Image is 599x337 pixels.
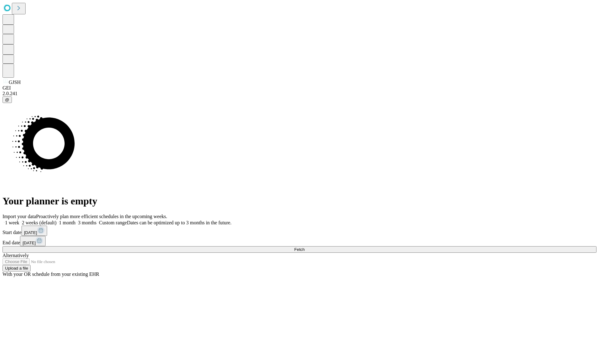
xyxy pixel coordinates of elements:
span: Import your data [2,214,36,219]
div: Start date [2,226,597,236]
span: @ [5,97,9,102]
span: Custom range [99,220,127,225]
span: GJSH [9,80,21,85]
button: Upload a file [2,265,31,271]
div: 2.0.241 [2,91,597,96]
span: Fetch [294,247,304,252]
span: 3 months [78,220,96,225]
span: 1 week [5,220,19,225]
span: With your OR schedule from your existing EHR [2,271,99,277]
span: 2 weeks (default) [22,220,56,225]
span: [DATE] [22,241,36,245]
span: Dates can be optimized up to 3 months in the future. [127,220,231,225]
button: [DATE] [22,226,47,236]
button: Fetch [2,246,597,253]
span: Alternatively [2,253,29,258]
button: @ [2,96,12,103]
span: [DATE] [24,230,37,235]
div: End date [2,236,597,246]
span: Proactively plan more efficient schedules in the upcoming weeks. [36,214,167,219]
button: [DATE] [20,236,46,246]
span: 1 month [59,220,75,225]
div: GEI [2,85,597,91]
h1: Your planner is empty [2,195,597,207]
